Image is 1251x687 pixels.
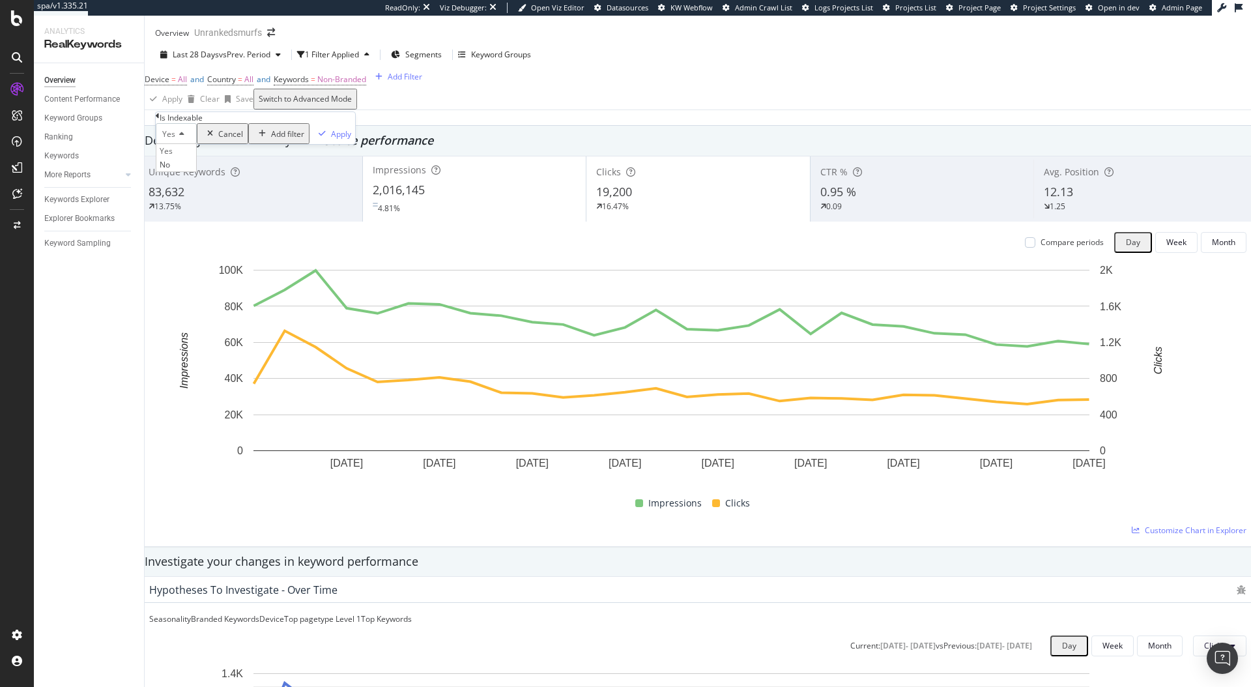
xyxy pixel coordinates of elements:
[173,49,219,60] span: Last 28 Days
[1207,643,1238,674] div: Open Intercom Messenger
[44,74,76,87] div: Overview
[225,409,244,420] text: 20K
[516,457,549,468] text: [DATE]
[735,3,792,12] span: Admin Crawl List
[596,166,621,178] span: Clicks
[802,3,873,13] a: Logs Projects List
[44,237,111,250] div: Keyword Sampling
[1050,636,1088,656] button: Day
[200,93,220,104] div: Clear
[297,44,375,65] button: 1 Filter Applied
[248,123,309,144] button: Add filter
[309,123,355,144] button: Apply
[149,583,338,596] div: Hypotheses to Investigate - Over Time
[1091,636,1134,656] button: Week
[1086,3,1140,13] a: Open in dev
[145,553,1251,570] div: Investigate your changes in keyword performance
[44,37,134,52] div: RealKeywords
[946,3,1001,13] a: Project Page
[378,203,400,214] div: 4.81%
[1044,184,1073,199] span: 12.13
[44,212,115,226] div: Explorer Bookmarks
[154,201,181,212] div: 13.75%
[1102,640,1123,651] div: Week
[385,3,420,13] div: ReadOnly:
[220,89,253,110] button: Save
[225,337,244,348] text: 60K
[594,3,648,13] a: Datasources
[225,373,244,384] text: 40K
[222,668,243,679] text: 1.4K
[145,74,169,85] span: Device
[518,3,584,13] a: Open Viz Editor
[244,74,253,85] span: All
[1114,232,1152,253] button: Day
[44,212,135,226] a: Explorer Bookmarks
[271,128,304,139] div: Add filter
[1100,265,1113,276] text: 2K
[44,193,135,207] a: Keywords Explorer
[311,74,315,85] span: =
[317,74,366,85] span: Non-Branded
[259,93,352,104] div: Switch to Advanced Mode
[44,168,122,182] a: More Reports
[471,49,531,60] div: Keyword Groups
[373,182,425,197] span: 2,016,145
[267,28,275,37] div: arrow-right-arrow-left
[44,111,102,125] div: Keyword Groups
[1204,640,1225,651] span: Clicks
[895,3,936,12] span: Projects List
[259,613,284,624] div: Device
[386,44,447,65] button: Segments
[155,44,286,65] button: Last 28 DaysvsPrev. Period
[155,27,189,38] div: Overview
[1100,337,1121,348] text: 1.2K
[1166,237,1186,248] div: Week
[190,74,204,85] span: and
[44,93,135,106] a: Content Performance
[44,149,79,163] div: Keywords
[237,445,243,456] text: 0
[607,3,648,12] span: Datasources
[977,640,1032,651] div: [DATE] - [DATE]
[596,184,632,199] span: 19,200
[602,201,629,212] div: 16.47%
[1201,232,1246,253] button: Month
[1062,640,1076,651] div: Day
[458,44,531,65] button: Keyword Groups
[44,168,91,182] div: More Reports
[609,457,641,468] text: [DATE]
[225,300,244,312] text: 80K
[1148,640,1172,651] div: Month
[1149,3,1202,13] a: Admin Page
[149,166,225,178] span: Unique Keywords
[958,3,1001,12] span: Project Page
[1044,166,1099,178] span: Avg. Position
[1137,636,1183,656] button: Month
[219,49,270,60] span: vs Prev. Period
[531,3,584,12] span: Open Viz Editor
[1193,636,1246,656] button: Clicks
[44,193,109,207] div: Keywords Explorer
[887,457,919,468] text: [DATE]
[820,184,856,199] span: 0.95 %
[1072,457,1105,468] text: [DATE]
[826,201,842,212] div: 0.09
[1100,409,1117,420] text: 400
[850,640,880,651] div: Current:
[197,123,248,144] button: Cancel
[44,237,135,250] a: Keyword Sampling
[423,457,455,468] text: [DATE]
[257,74,270,85] span: and
[670,3,713,12] span: KW Webflow
[883,3,936,13] a: Projects List
[1126,237,1140,248] div: Day
[1041,237,1104,248] div: Compare periods
[361,613,412,624] div: Top Keywords
[1153,346,1164,374] text: Clicks
[44,130,73,144] div: Ranking
[440,3,487,13] div: Viz Debugger:
[149,184,184,199] span: 83,632
[44,111,135,125] a: Keyword Groups
[1100,445,1106,456] text: 0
